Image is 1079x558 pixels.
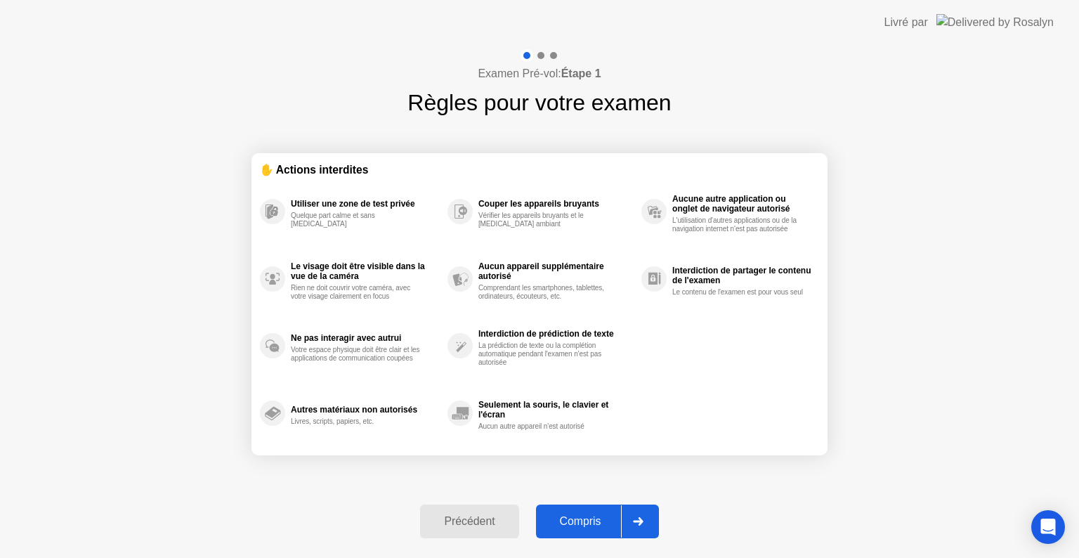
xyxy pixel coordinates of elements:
div: Vérifier les appareils bruyants et le [MEDICAL_DATA] ambiant [478,212,611,228]
div: Le contenu de l'examen est pour vous seul [672,288,805,297]
div: Précédent [424,515,514,528]
b: Étape 1 [561,67,601,79]
div: Livres, scripts, papiers, etc. [291,417,424,426]
img: Delivered by Rosalyn [936,14,1054,30]
button: Précédent [420,505,518,538]
div: Seulement la souris, le clavier et l'écran [478,400,634,420]
div: Aucune autre application ou onglet de navigateur autorisé [672,194,812,214]
div: Comprendant les smartphones, tablettes, ordinateurs, écouteurs, etc. [478,284,611,301]
div: Le visage doit être visible dans la vue de la caméra [291,261,440,281]
div: Rien ne doit couvrir votre caméra, avec votre visage clairement en focus [291,284,424,301]
h1: Règles pour votre examen [407,86,671,119]
div: Interdiction de partager le contenu de l'examen [672,266,812,285]
div: L'utilisation d'autres applications ou de la navigation internet n'est pas autorisée [672,216,805,233]
div: Open Intercom Messenger [1031,510,1065,544]
div: Ne pas interagir avec autrui [291,333,440,343]
h4: Examen Pré-vol: [478,65,601,82]
div: Livré par [884,14,928,31]
div: Utiliser une zone de test privée [291,199,440,209]
div: Aucun autre appareil n'est autorisé [478,422,611,431]
div: Couper les appareils bruyants [478,199,634,209]
div: Quelque part calme et sans [MEDICAL_DATA] [291,212,424,228]
div: Aucun appareil supplémentaire autorisé [478,261,634,281]
button: Compris [536,505,659,538]
div: Votre espace physique doit être clair et les applications de communication coupées [291,346,424,363]
div: ✋ Actions interdites [260,162,819,178]
div: La prédiction de texte ou la complétion automatique pendant l'examen n'est pas autorisée [478,342,611,367]
div: Interdiction de prédiction de texte [478,329,634,339]
div: Compris [540,515,621,528]
div: Autres matériaux non autorisés [291,405,440,415]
